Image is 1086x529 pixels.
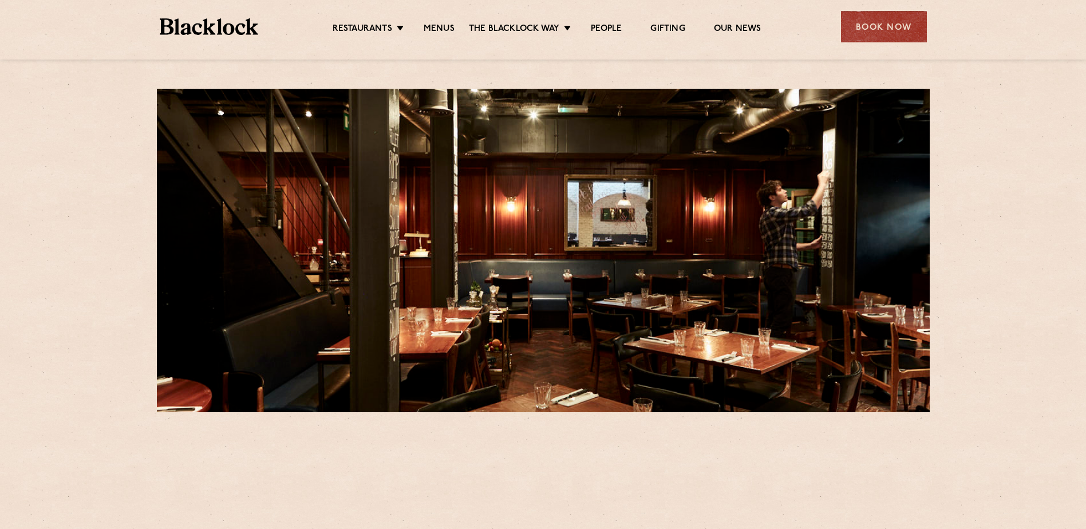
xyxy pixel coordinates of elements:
[650,23,685,36] a: Gifting
[841,11,927,42] div: Book Now
[469,23,559,36] a: The Blacklock Way
[333,23,392,36] a: Restaurants
[591,23,622,36] a: People
[714,23,761,36] a: Our News
[424,23,455,36] a: Menus
[160,18,259,35] img: BL_Textured_Logo-footer-cropped.svg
